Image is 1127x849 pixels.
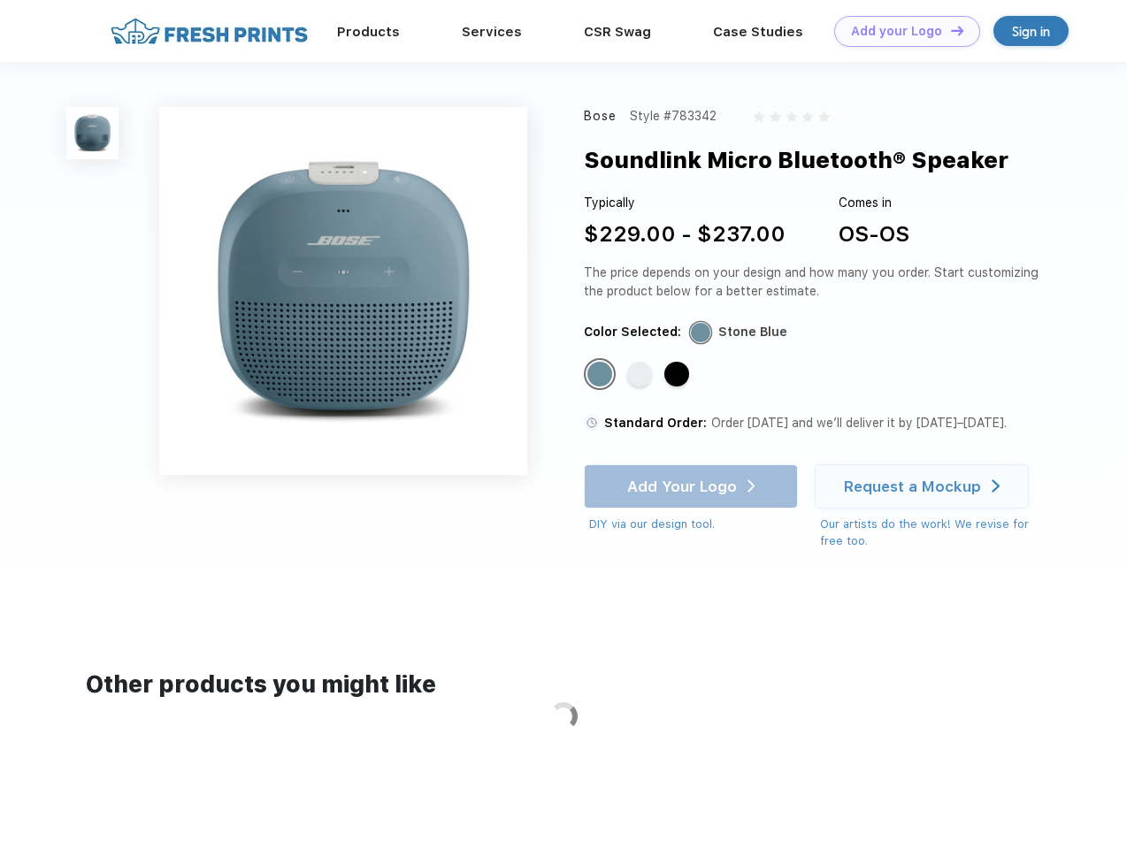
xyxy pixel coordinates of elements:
[584,24,651,40] a: CSR Swag
[851,24,942,39] div: Add your Logo
[839,218,909,250] div: OS-OS
[1012,21,1050,42] div: Sign in
[66,107,119,159] img: func=resize&h=100
[337,24,400,40] a: Products
[711,416,1007,430] span: Order [DATE] and we’ll deliver it by [DATE]–[DATE].
[587,362,612,386] div: Stone Blue
[754,111,764,122] img: gray_star.svg
[584,107,617,126] div: Bose
[584,194,786,212] div: Typically
[105,16,313,47] img: fo%20logo%202.webp
[951,26,963,35] img: DT
[992,479,1000,493] img: white arrow
[462,24,522,40] a: Services
[844,478,981,495] div: Request a Mockup
[627,362,652,386] div: White Smoke
[630,107,717,126] div: Style #783342
[664,362,689,386] div: Black
[839,194,909,212] div: Comes in
[786,111,797,122] img: gray_star.svg
[604,416,707,430] span: Standard Order:
[589,516,798,533] div: DIY via our design tool.
[584,415,600,431] img: standard order
[584,143,1008,177] div: Soundlink Micro Bluetooth® Speaker
[818,111,829,122] img: gray_star.svg
[86,668,1040,702] div: Other products you might like
[802,111,813,122] img: gray_star.svg
[584,218,786,250] div: $229.00 - $237.00
[584,264,1046,301] div: The price depends on your design and how many you order. Start customizing the product below for ...
[584,323,681,341] div: Color Selected:
[159,107,527,475] img: func=resize&h=640
[993,16,1069,46] a: Sign in
[718,323,787,341] div: Stone Blue
[820,516,1046,550] div: Our artists do the work! We revise for free too.
[770,111,780,122] img: gray_star.svg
